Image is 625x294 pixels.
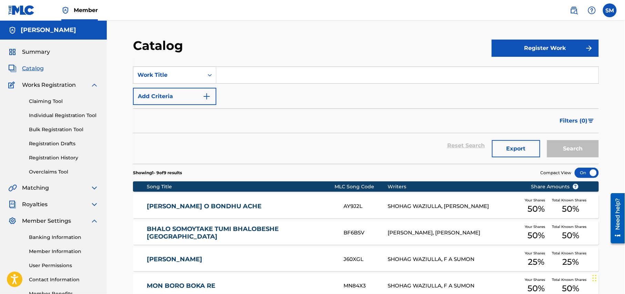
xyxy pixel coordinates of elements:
span: Total Known Shares [552,198,590,203]
a: SummarySummary [8,48,50,56]
button: Export [492,140,540,157]
img: expand [90,200,99,209]
a: [PERSON_NAME] O BONDHU ACHE [147,202,335,210]
span: Catalog [22,64,44,73]
h5: SHOHAG MREDHA [21,26,76,34]
span: Filters ( 0 ) [560,117,588,125]
a: Individual Registration Tool [29,112,99,119]
div: Drag [593,268,597,288]
div: Song Title [147,183,335,190]
img: search [570,6,578,14]
div: SHOHAG WAZIULLA, F A SUMON [388,282,521,290]
span: 50 % [562,229,580,242]
img: Catalog [8,64,17,73]
span: Total Known Shares [552,251,590,256]
img: f7272a7cc735f4ea7f67.svg [585,44,593,52]
img: Top Rightsholder [61,6,70,14]
img: expand [90,217,99,225]
div: J60XGL [344,255,388,263]
span: 50 % [528,203,545,215]
iframe: Resource Center [606,191,625,246]
a: [PERSON_NAME] [147,255,335,263]
span: Matching [22,184,49,192]
a: Bulk Registration Tool [29,126,99,133]
span: Your Shares [525,198,548,203]
span: Summary [22,48,50,56]
a: Registration History [29,154,99,161]
img: expand [90,81,99,89]
p: Showing 1 - 9 of 9 results [133,170,182,176]
img: Accounts [8,26,17,34]
a: Contact Information [29,276,99,283]
a: BHALO SOMOYTAKE TUMI BHALOBESHE [GEOGRAPHIC_DATA] [147,225,335,241]
div: SHOHAG WAZIULLA, F A SUMON [388,255,521,263]
a: Public Search [567,3,581,17]
div: Writers [388,183,521,190]
img: Member Settings [8,217,17,225]
span: ? [573,184,578,189]
span: Total Known Shares [552,224,590,229]
a: Member Information [29,248,99,255]
h2: Catalog [133,38,186,53]
img: expand [90,184,99,192]
span: Member Settings [22,217,71,225]
div: User Menu [603,3,617,17]
img: MLC Logo [8,5,35,15]
a: MON BORO BOKA RE [147,282,335,290]
img: filter [588,119,594,123]
span: Royalties [22,200,48,209]
a: Overclaims Tool [29,168,99,176]
span: Your Shares [525,251,548,256]
div: Work Title [137,71,199,79]
a: Banking Information [29,234,99,241]
div: BF6BSV [344,229,388,237]
span: Compact View [541,170,572,176]
span: 50 % [528,229,545,242]
span: Member [74,6,98,14]
form: Search Form [133,66,599,164]
button: Filters (0) [556,112,599,129]
img: Summary [8,48,17,56]
img: Matching [8,184,17,192]
img: Royalties [8,200,17,209]
span: 25 % [528,256,545,268]
a: CatalogCatalog [8,64,44,73]
div: Help [585,3,599,17]
a: Registration Drafts [29,140,99,147]
a: User Permissions [29,262,99,269]
div: MN84X3 [344,282,388,290]
span: Your Shares [525,224,548,229]
span: Your Shares [525,277,548,282]
span: Share Amounts [531,183,579,190]
div: AY9J2L [344,202,388,210]
span: 50 % [562,203,580,215]
img: 9d2ae6d4665cec9f34b9.svg [203,92,211,101]
span: Total Known Shares [552,277,590,282]
div: [PERSON_NAME], [PERSON_NAME] [388,229,521,237]
button: Register Work [492,40,599,57]
img: Works Registration [8,81,17,89]
button: Add Criteria [133,88,216,105]
div: SHOHAG WAZIULLA, [PERSON_NAME] [388,202,521,210]
span: 25 % [563,256,579,268]
a: Claiming Tool [29,98,99,105]
iframe: Chat Widget [591,261,625,294]
img: help [588,6,596,14]
div: MLC Song Code [335,183,388,190]
span: Works Registration [22,81,76,89]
